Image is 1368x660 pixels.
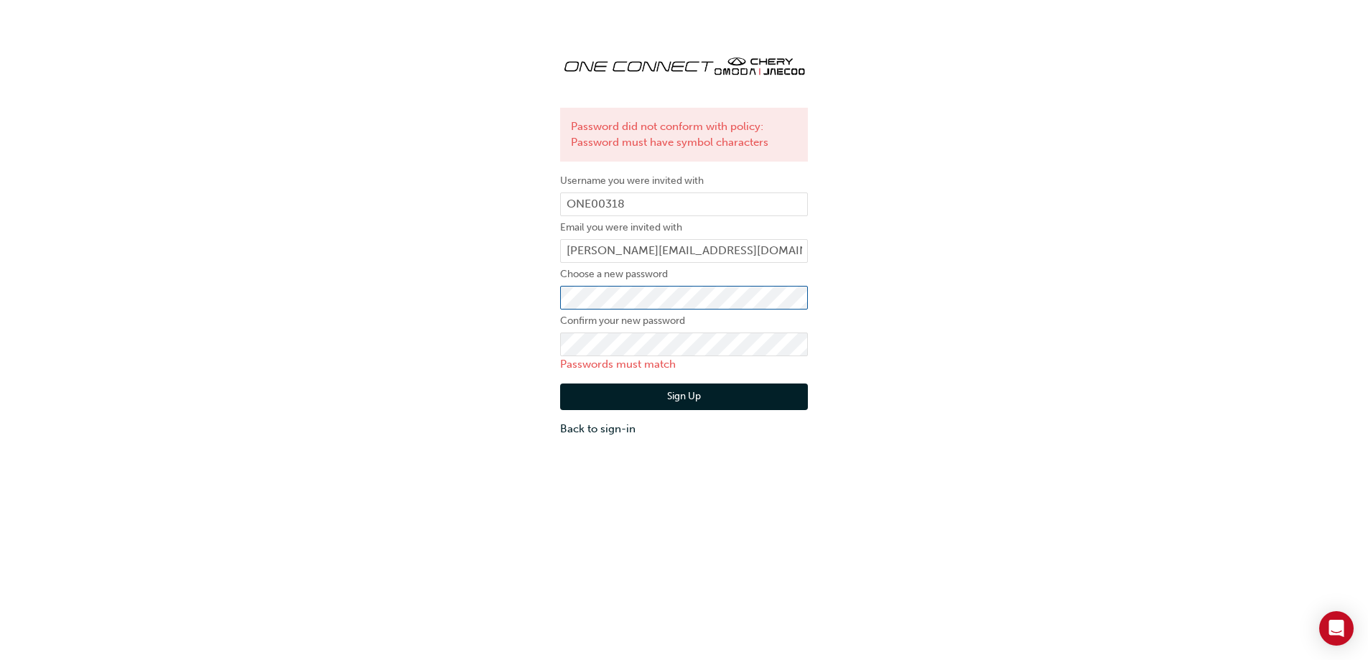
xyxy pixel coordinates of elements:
[560,421,808,437] a: Back to sign-in
[560,108,808,162] div: Password did not conform with policy: Password must have symbol characters
[560,312,808,330] label: Confirm your new password
[560,43,808,86] img: oneconnect
[560,172,808,190] label: Username you were invited with
[560,266,808,283] label: Choose a new password
[1319,611,1354,646] div: Open Intercom Messenger
[560,384,808,411] button: Sign Up
[560,356,808,373] p: Passwords must match
[560,192,808,217] input: Username
[560,219,808,236] label: Email you were invited with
